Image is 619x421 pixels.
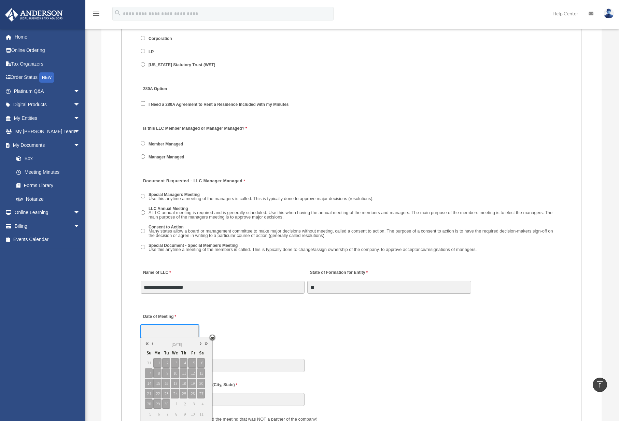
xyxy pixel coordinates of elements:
a: Online Ordering [5,44,90,57]
span: Fr [188,349,196,357]
span: Mo [153,349,161,357]
span: 8 [171,409,179,419]
span: arrow_drop_down [73,84,87,98]
span: Use this anytime a meeting of the managers is called. This is typically done to approve major dec... [149,196,374,201]
span: 7 [162,409,170,419]
a: Tax Organizers [5,57,90,71]
span: 30 [162,399,170,409]
span: 24 [171,389,179,398]
span: 1 [153,358,161,368]
img: Anderson Advisors Platinum Portal [3,8,65,22]
span: arrow_drop_down [73,111,87,125]
span: 12 [188,368,196,378]
label: [US_STATE] Statutory Trust (WST) [146,62,218,68]
span: 2 [162,358,170,368]
span: 27 [197,389,205,398]
label: Manager Managed [146,154,187,160]
span: 15 [153,379,161,388]
span: 16 [162,379,170,388]
a: My Documentsarrow_drop_down [5,138,90,152]
span: Tu [162,349,170,357]
span: 18 [180,379,187,388]
span: 26 [188,389,196,398]
span: 7 [145,368,153,378]
span: 19 [188,379,196,388]
span: 29 [153,399,161,409]
span: 17 [171,379,179,388]
span: 3 [188,399,196,409]
span: 4 [197,399,205,409]
span: Su [145,349,153,357]
span: A LLC annual meeting is required and is generally scheduled. Use this when having the annual meet... [149,210,552,220]
span: [DATE] [172,342,182,347]
span: 10 [171,368,179,378]
span: arrow_drop_down [73,98,87,112]
span: 6 [153,409,161,419]
span: 14 [145,379,153,388]
a: Order StatusNEW [5,71,90,85]
a: Events Calendar [5,233,90,247]
a: My Entitiesarrow_drop_down [5,111,90,125]
span: 25 [180,389,187,398]
span: 11 [180,368,187,378]
span: Many states allow a board or management committee to make major decisions without meeting, called... [149,228,553,238]
a: Billingarrow_drop_down [5,219,90,233]
a: Forms Library [10,179,90,193]
span: 23 [162,389,170,398]
a: Meeting Minutes [10,165,87,179]
label: 280A Option [141,85,206,94]
i: menu [92,10,100,18]
span: arrow_drop_down [73,138,87,152]
span: 3 [171,358,179,368]
label: LP [146,49,156,55]
label: Time of day Meeting Held [141,347,206,356]
label: LLC Annual Meeting [146,206,562,221]
span: 10 [188,409,196,419]
span: 8 [153,368,161,378]
span: 2 [180,399,187,409]
span: 6 [197,358,205,368]
span: Document Requested - LLC Manager Managed [143,179,242,183]
a: Online Learningarrow_drop_down [5,206,90,220]
span: 20 [197,379,205,388]
span: 5 [188,358,196,368]
span: We [171,349,179,357]
label: Date of Meeting [141,312,206,322]
label: Special Managers Meeting [146,192,376,202]
img: User Pic [604,9,614,18]
span: Use this anytime a meeting of the members is called. This is typically done to change/assign owne... [149,247,477,252]
a: menu [92,12,100,18]
span: 9 [180,409,187,419]
label: Member Managed [146,141,186,147]
a: Box [10,152,90,166]
span: arrow_drop_down [73,125,87,139]
div: NEW [39,72,54,83]
i: search [114,9,122,17]
span: 11 [197,409,205,419]
span: 22 [153,389,161,398]
a: My [PERSON_NAME] Teamarrow_drop_down [5,125,90,139]
i: vertical_align_top [596,380,604,389]
span: arrow_drop_down [73,219,87,233]
span: Th [180,349,187,357]
label: State of Formation for Entity [307,268,369,278]
span: arrow_drop_down [73,206,87,220]
label: Consent to Action [146,224,562,239]
span: 28 [145,399,153,409]
span: 4 [180,358,187,368]
span: Sa [197,349,205,357]
span: 31 [145,358,153,368]
label: Name of LLC [141,268,172,278]
a: Digital Productsarrow_drop_down [5,98,90,112]
span: 9 [162,368,170,378]
span: 13 [197,368,205,378]
span: 5 [145,409,153,419]
span: 1 [171,399,179,409]
label: Is this LLC Member Managed or Manager Managed? [141,124,249,134]
a: Platinum Q&Aarrow_drop_down [5,84,90,98]
a: Home [5,30,90,44]
span: 21 [145,389,153,398]
label: Special Document - Special Members Meeting [146,243,479,253]
label: I Need a 280A Agreement to Rent a Residence Included with my Minutes [146,101,291,108]
label: Location where Meeting took place (City, State) [141,381,239,390]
